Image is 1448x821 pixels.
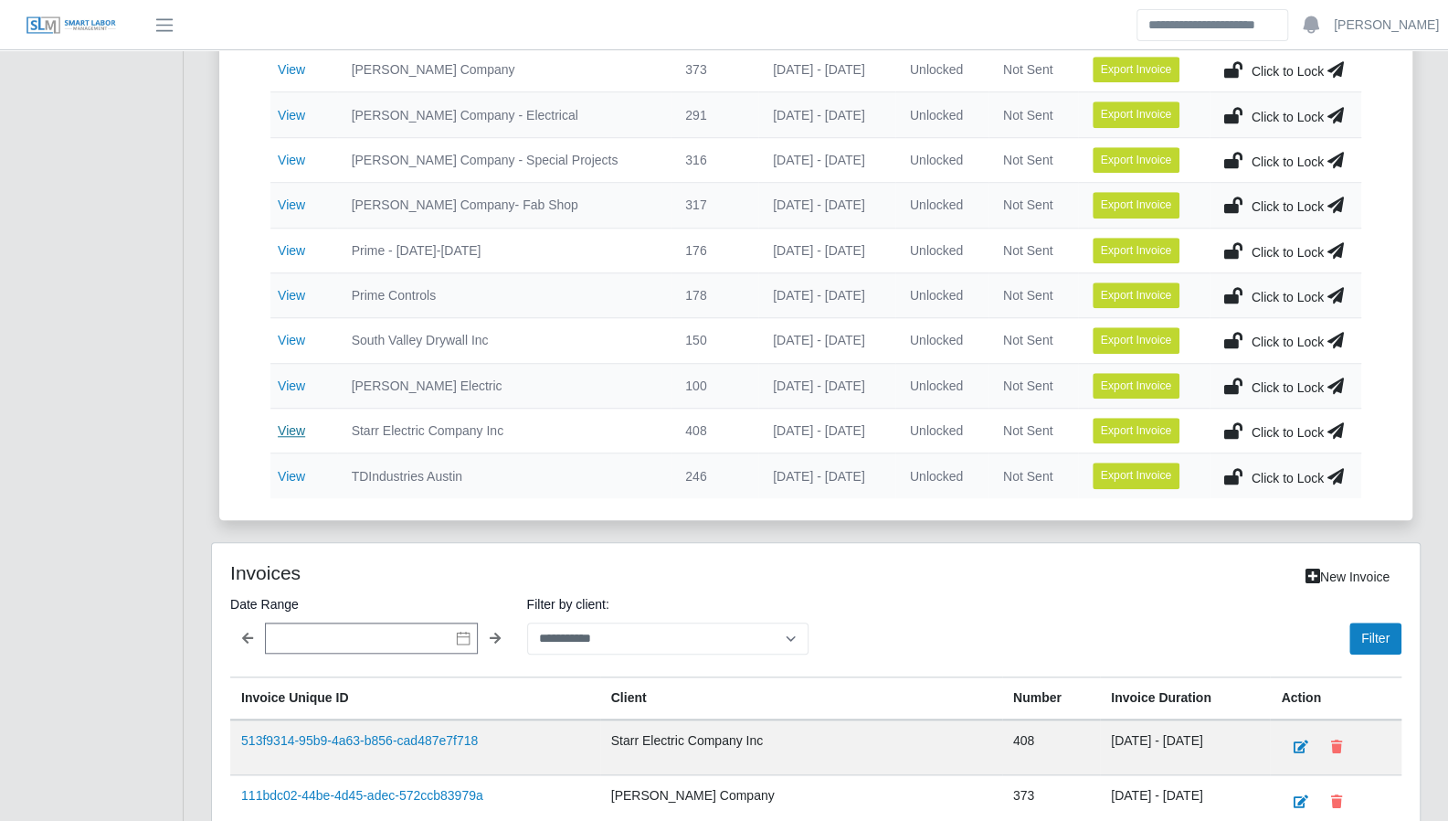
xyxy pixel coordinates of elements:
[600,677,1002,720] th: Client
[988,183,1078,228] td: Not Sent
[758,272,895,317] td: [DATE] - [DATE]
[758,183,895,228] td: [DATE] - [DATE]
[1002,677,1100,720] th: Number
[337,228,671,272] td: Prime - [DATE]-[DATE]
[671,272,758,317] td: 178
[758,92,895,137] td: [DATE] - [DATE]
[758,409,895,453] td: [DATE] - [DATE]
[1252,425,1324,440] span: Click to Lock
[758,48,895,92] td: [DATE] - [DATE]
[671,183,758,228] td: 317
[26,16,117,36] img: SLM Logo
[895,453,988,498] td: Unlocked
[895,48,988,92] td: Unlocked
[1093,327,1180,353] button: Export Invoice
[337,137,671,182] td: [PERSON_NAME] Company - Special Projects
[1136,9,1288,41] input: Search
[1252,335,1324,349] span: Click to Lock
[895,228,988,272] td: Unlocked
[337,48,671,92] td: [PERSON_NAME] Company
[337,409,671,453] td: Starr Electric Company Inc
[671,48,758,92] td: 373
[337,318,671,363] td: South Valley Drywall Inc
[988,137,1078,182] td: Not Sent
[671,363,758,408] td: 100
[278,333,305,347] a: View
[1270,677,1401,720] th: Action
[671,409,758,453] td: 408
[230,561,703,584] h4: Invoices
[1093,57,1180,82] button: Export Invoice
[1252,290,1324,304] span: Click to Lock
[1093,418,1180,443] button: Export Invoice
[988,272,1078,317] td: Not Sent
[895,183,988,228] td: Unlocked
[278,379,305,393] a: View
[337,453,671,498] td: TDIndustries Austin
[278,469,305,484] a: View
[988,409,1078,453] td: Not Sent
[1100,720,1270,775] td: [DATE] - [DATE]
[230,677,600,720] th: Invoice Unique ID
[895,409,988,453] td: Unlocked
[1252,155,1324,169] span: Click to Lock
[1252,110,1324,124] span: Click to Lock
[895,318,988,363] td: Unlocked
[758,453,895,498] td: [DATE] - [DATE]
[1252,199,1324,214] span: Click to Lock
[278,243,305,258] a: View
[671,137,758,182] td: 316
[758,137,895,182] td: [DATE] - [DATE]
[527,593,809,615] label: Filter by client:
[895,272,988,317] td: Unlocked
[241,788,483,803] a: 111bdc02-44be-4d45-adec-572ccb83979a
[988,318,1078,363] td: Not Sent
[1252,245,1324,260] span: Click to Lock
[988,48,1078,92] td: Not Sent
[1252,64,1324,79] span: Click to Lock
[337,272,671,317] td: Prime Controls
[895,92,988,137] td: Unlocked
[1093,192,1180,218] button: Export Invoice
[241,733,478,748] a: 513f9314-95b9-4a63-b856-cad487e7f718
[671,228,758,272] td: 176
[337,92,671,137] td: [PERSON_NAME] Company - Electrical
[1093,101,1180,127] button: Export Invoice
[758,363,895,408] td: [DATE] - [DATE]
[1093,283,1180,308] button: Export Invoice
[988,453,1078,498] td: Not Sent
[1252,380,1324,395] span: Click to Lock
[1093,238,1180,263] button: Export Invoice
[337,363,671,408] td: [PERSON_NAME] Electric
[278,423,305,438] a: View
[895,363,988,408] td: Unlocked
[671,318,758,363] td: 150
[1100,677,1270,720] th: Invoice Duration
[230,593,513,615] label: Date Range
[671,92,758,137] td: 291
[1093,373,1180,399] button: Export Invoice
[1294,561,1401,593] a: New Invoice
[278,108,305,123] a: View
[1349,623,1401,655] button: Filter
[758,228,895,272] td: [DATE] - [DATE]
[1093,147,1180,173] button: Export Invoice
[1252,471,1324,485] span: Click to Lock
[988,92,1078,137] td: Not Sent
[1334,16,1439,35] a: [PERSON_NAME]
[600,720,1002,775] td: Starr Electric Company Inc
[1093,463,1180,488] button: Export Invoice
[988,363,1078,408] td: Not Sent
[758,318,895,363] td: [DATE] - [DATE]
[1002,720,1100,775] td: 408
[895,137,988,182] td: Unlocked
[278,288,305,303] a: View
[278,62,305,77] a: View
[278,197,305,212] a: View
[988,228,1078,272] td: Not Sent
[337,183,671,228] td: [PERSON_NAME] Company- Fab Shop
[278,153,305,167] a: View
[671,453,758,498] td: 246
